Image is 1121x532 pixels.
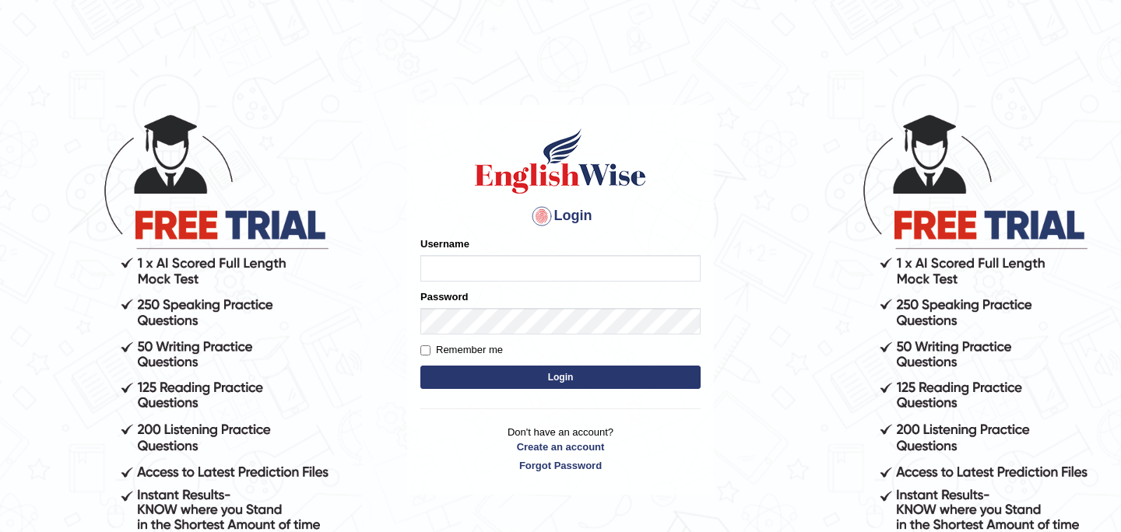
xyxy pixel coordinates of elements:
[420,425,701,473] p: Don't have an account?
[420,345,430,355] input: Remember me
[420,439,701,454] a: Create an account
[420,236,469,251] label: Username
[420,204,701,229] h4: Login
[420,366,701,389] button: Login
[420,458,701,473] a: Forgot Password
[420,342,503,358] label: Remember me
[472,126,649,196] img: Logo of English Wise sign in for intelligent practice with AI
[420,289,468,304] label: Password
